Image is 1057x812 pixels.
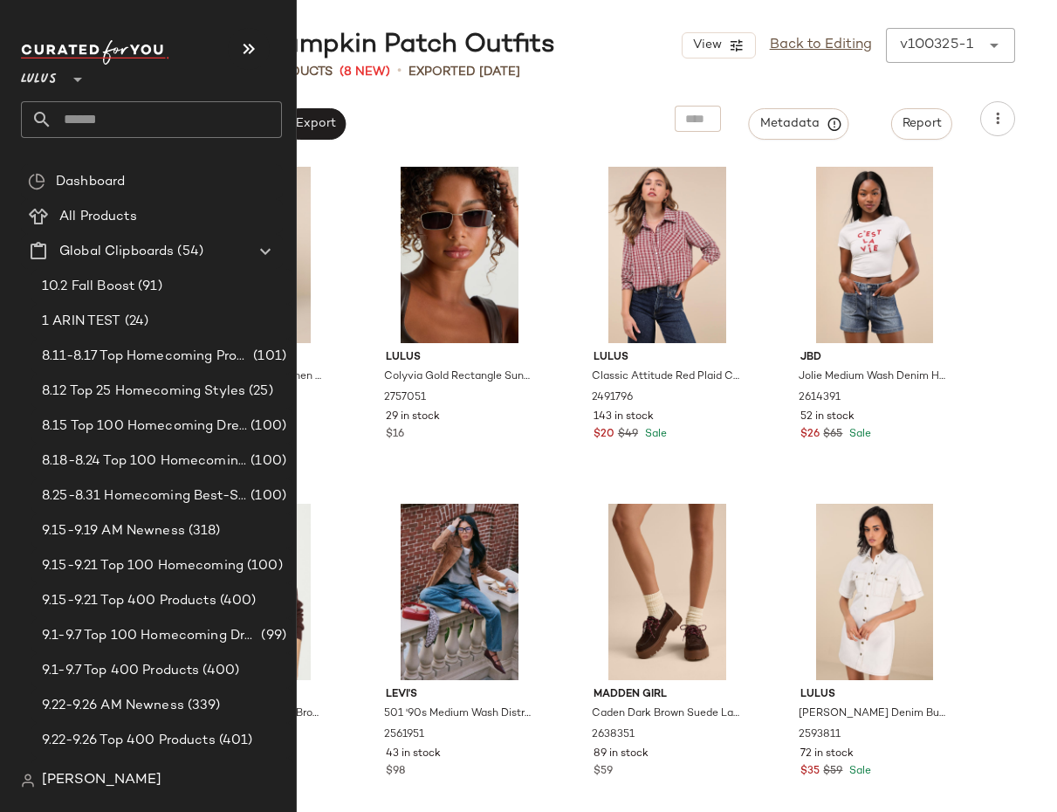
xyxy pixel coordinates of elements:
span: Sale [846,766,871,777]
span: $59 [594,764,613,780]
span: 2757051 [384,390,426,406]
span: Dashboard [56,172,125,192]
img: cfy_white_logo.C9jOOHJF.svg [21,40,169,65]
span: $35 [800,764,820,780]
span: 9.1-9.7 Top 400 Products [42,661,199,681]
span: (91) [134,277,162,297]
span: 10.2 Fall Boost [42,277,134,297]
img: 12678701_2614391.jpg [786,167,962,343]
span: 143 in stock [594,409,654,425]
span: (8 New) [340,63,390,81]
span: (99) [257,626,286,646]
span: $26 [800,427,820,443]
span: • [397,61,402,82]
span: Jbd [800,350,948,366]
span: 8.18-8.24 Top 100 Homecoming Dresses [42,451,247,471]
span: View [691,38,721,52]
span: Classic Attitude Red Plaid Collared Long Sleeve Button-Up Top [592,369,739,385]
span: Sale [642,429,667,440]
span: 9.1-9.7 Top 100 Homecoming Dresses [42,626,257,646]
span: $98 [386,764,405,780]
span: 1 ARIN TEST [42,312,121,332]
img: 12094181_2491796.jpg [580,167,755,343]
span: 9.22-9.26 AM Newness [42,696,184,716]
span: Jolie Medium Wash Denim High-Rise Sailor Shorts [799,369,946,385]
span: 72 in stock [800,747,854,762]
span: [PERSON_NAME] [42,770,161,791]
span: 8.11-8.17 Top Homecoming Product [42,347,250,367]
span: (25) [245,382,273,402]
span: 9.15-9.21 Top 400 Products [42,591,216,611]
span: (339) [184,696,221,716]
button: View [682,32,755,58]
span: Sale [846,429,871,440]
span: 29 in stock [386,409,440,425]
span: 8.15 Top 100 Homecoming Dresses [42,416,247,437]
span: Colyvia Gold Rectangle Sunglasses [384,369,532,385]
span: 43 in stock [386,747,441,762]
span: Lulus [386,350,533,366]
span: All Products [59,207,137,227]
p: Exported [DATE] [408,63,520,81]
span: 8.25-8.31 Homecoming Best-Sellers [42,486,247,506]
span: Lulus [594,350,741,366]
span: 2561951 [384,727,424,743]
span: (100) [247,416,286,437]
span: 8.12 Top 25 Homecoming Styles [42,382,245,402]
span: (24) [121,312,149,332]
span: (54) [174,242,203,262]
span: [PERSON_NAME] Denim Button-Front Mini Dress [799,706,946,722]
span: 9.15-9.21 Top 100 Homecoming [42,556,244,576]
span: Export [294,117,335,131]
span: (100) [247,451,286,471]
span: Global Clipboards [59,242,174,262]
span: (100) [244,556,283,576]
img: svg%3e [21,774,35,788]
img: 2638351_01_OM_2025-07-28.jpg [580,504,755,680]
span: Levi's [386,687,533,703]
span: 2638351 [592,727,635,743]
span: 9.22-9.26 Top 400 Products [42,731,216,751]
span: 89 in stock [594,747,649,762]
span: $16 [386,427,404,443]
button: Report [891,108,952,140]
img: 12460461_2593811.jpg [786,504,962,680]
img: svg%3e [28,173,45,190]
span: (401) [216,731,253,751]
button: Metadata [749,108,849,140]
span: Metadata [759,116,839,132]
span: 501 '90s Medium Wash Distressed Mid-Rise Straight Leg Jeans [384,706,532,722]
span: 52 in stock [800,409,855,425]
img: 13077561_2561951.jpg [372,504,547,680]
span: $20 [594,427,614,443]
img: 2757051_01_OM_2025-09-03.jpg [372,167,547,343]
a: Back to Editing [770,35,872,56]
span: 2593811 [799,727,841,743]
span: (318) [185,521,221,541]
div: v100325-1 [900,35,973,56]
span: (400) [216,591,257,611]
div: Occasion: Pumpkin Patch Outfits [112,28,555,63]
span: 9.15-9.19 AM Newness [42,521,185,541]
span: $59 [823,764,842,780]
span: $65 [823,427,842,443]
button: Export [284,108,346,140]
span: (400) [199,661,239,681]
span: 2491796 [592,390,633,406]
span: (101) [250,347,286,367]
span: Report [902,117,942,131]
span: $49 [618,427,638,443]
span: Lulus [21,59,57,91]
span: Madden Girl [594,687,741,703]
span: 2614391 [799,390,841,406]
span: Lulus [800,687,948,703]
span: (100) [247,486,286,506]
span: Caden Dark Brown Suede Lace-Up Platform Loafers [592,706,739,722]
